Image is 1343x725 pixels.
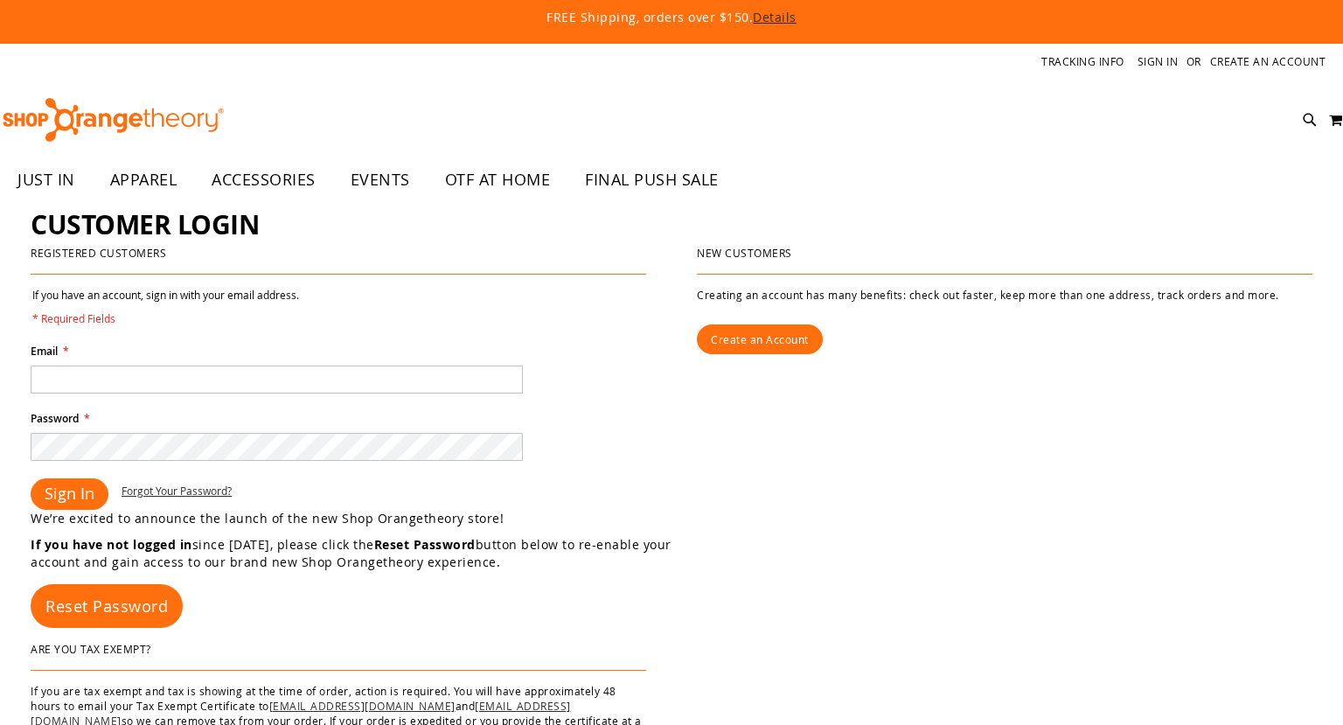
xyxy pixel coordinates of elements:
[31,206,259,242] span: Customer Login
[31,246,166,260] strong: Registered Customers
[194,160,333,200] a: ACCESSORIES
[122,484,232,498] a: Forgot Your Password?
[31,288,301,326] legend: If you have an account, sign in with your email address.
[31,584,183,628] a: Reset Password
[374,536,476,553] strong: Reset Password
[93,160,195,200] a: APPAREL
[31,478,108,510] button: Sign In
[147,9,1196,26] p: FREE Shipping, orders over $150.
[31,510,671,527] p: We’re excited to announce the launch of the new Shop Orangetheory store!
[17,160,75,199] span: JUST IN
[31,642,151,656] strong: Are You Tax Exempt?
[45,483,94,504] span: Sign In
[585,160,719,199] span: FINAL PUSH SALE
[32,311,299,326] span: * Required Fields
[351,160,410,199] span: EVENTS
[567,160,736,200] a: FINAL PUSH SALE
[31,536,192,553] strong: If you have not logged in
[1138,54,1179,69] a: Sign In
[269,699,456,713] a: [EMAIL_ADDRESS][DOMAIN_NAME]
[110,160,177,199] span: APPAREL
[753,9,797,25] a: Details
[1041,54,1124,69] a: Tracking Info
[445,160,551,199] span: OTF AT HOME
[697,288,1312,303] p: Creating an account has many benefits: check out faster, keep more than one address, track orders...
[31,536,671,571] p: since [DATE], please click the button below to re-enable your account and gain access to our bran...
[428,160,568,200] a: OTF AT HOME
[1210,54,1326,69] a: Create an Account
[711,332,809,346] span: Create an Account
[333,160,428,200] a: EVENTS
[697,324,823,354] a: Create an Account
[45,596,168,617] span: Reset Password
[212,160,316,199] span: ACCESSORIES
[31,411,79,426] span: Password
[697,246,792,260] strong: New Customers
[31,344,58,359] span: Email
